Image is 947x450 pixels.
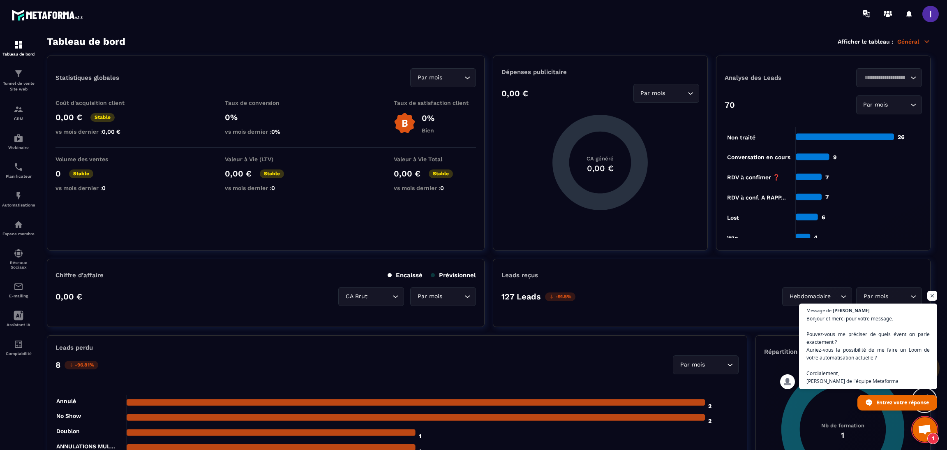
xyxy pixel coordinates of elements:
[369,292,390,301] input: Search for option
[410,287,476,306] div: Search for option
[862,292,890,301] span: Par mois
[102,185,106,191] span: 0
[429,169,453,178] p: Stable
[806,315,930,385] span: Bonjour et merci pour votre message. Pouvez-vous me préciser de quels évent on parle exactement ?...
[416,73,444,82] span: Par mois
[890,292,908,301] input: Search for option
[56,398,76,404] tspan: Annulé
[410,68,476,87] div: Search for option
[14,248,23,258] img: social-network
[2,185,35,213] a: automationsautomationsAutomatisations
[55,112,82,122] p: 0,00 €
[862,100,890,109] span: Par mois
[727,174,780,181] tspan: RDV à confimer ❓
[55,344,93,351] p: Leads perdu
[56,413,81,420] tspan: No Show
[55,360,60,370] p: 8
[56,428,80,434] tspan: Doublon
[47,36,125,47] h3: Tableau de bord
[2,242,35,276] a: social-networksocial-networkRéseaux Sociaux
[912,417,937,442] div: Ouvrir le chat
[440,185,444,191] span: 0
[271,185,275,191] span: 0
[2,127,35,156] a: automationsautomationsWebinaire
[782,287,852,306] div: Search for option
[727,194,786,201] tspan: RDV à conf. A RAPP...
[707,360,725,369] input: Search for option
[14,69,23,79] img: formation
[225,112,307,122] p: 0%
[394,112,416,134] img: b-badge-o.b3b20ee6.svg
[856,95,922,114] div: Search for option
[14,40,23,50] img: formation
[416,292,444,301] span: Par mois
[422,113,434,123] p: 0%
[394,185,476,191] p: vs mois dernier :
[727,154,790,160] tspan: Conversation en cours
[394,156,476,162] p: Valeur à Vie Total
[2,294,35,298] p: E-mailing
[764,348,922,355] p: Répartition des clients
[788,292,832,301] span: Hebdomadaire
[890,100,908,109] input: Search for option
[260,169,284,178] p: Stable
[14,339,23,349] img: accountant
[14,104,23,114] img: formation
[838,38,893,45] p: Afficher le tableau :
[2,98,35,127] a: formationformationCRM
[725,74,823,81] p: Analyse des Leads
[444,292,462,301] input: Search for option
[2,260,35,269] p: Réseaux Sociaux
[14,220,23,230] img: automations
[2,333,35,362] a: accountantaccountantComptabilité
[876,395,929,410] span: Entrez votre réponse
[225,169,252,179] p: 0,00 €
[501,68,699,76] p: Dépenses publicitaire
[225,100,307,106] p: Taux de conversion
[639,89,667,98] span: Par mois
[856,68,922,87] div: Search for option
[14,133,23,143] img: automations
[2,276,35,304] a: emailemailE-mailing
[344,292,369,301] span: CA Brut
[2,351,35,356] p: Comptabilité
[394,169,420,179] p: 0,00 €
[501,88,528,98] p: 0,00 €
[69,169,93,178] p: Stable
[14,282,23,292] img: email
[431,271,476,279] p: Prévisionnel
[545,292,575,301] p: -91.5%
[2,34,35,63] a: formationformationTableau de bord
[2,81,35,92] p: Tunnel de vente Site web
[501,292,541,302] p: 127 Leads
[388,271,423,279] p: Encaissé
[667,89,686,98] input: Search for option
[55,128,138,135] p: vs mois dernier :
[727,214,739,221] tspan: Lost
[862,73,908,82] input: Search for option
[501,271,538,279] p: Leads reçus
[55,185,138,191] p: vs mois dernier :
[833,308,870,313] span: [PERSON_NAME]
[394,100,476,106] p: Taux de satisfaction client
[225,185,307,191] p: vs mois dernier :
[727,234,738,241] tspan: Win
[927,433,939,444] span: 1
[55,100,138,106] p: Coût d'acquisition client
[12,7,85,23] img: logo
[2,156,35,185] a: schedulerschedulerPlanificateur
[897,38,931,45] p: Général
[832,292,838,301] input: Search for option
[55,292,82,302] p: 0,00 €
[727,134,755,141] tspan: Non traité
[225,128,307,135] p: vs mois dernier :
[673,355,739,374] div: Search for option
[2,63,35,98] a: formationformationTunnel de vente Site web
[2,232,35,236] p: Espace membre
[338,287,404,306] div: Search for option
[14,191,23,201] img: automations
[2,145,35,150] p: Webinaire
[2,304,35,333] a: Assistant IA
[55,271,104,279] p: Chiffre d’affaire
[633,84,699,103] div: Search for option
